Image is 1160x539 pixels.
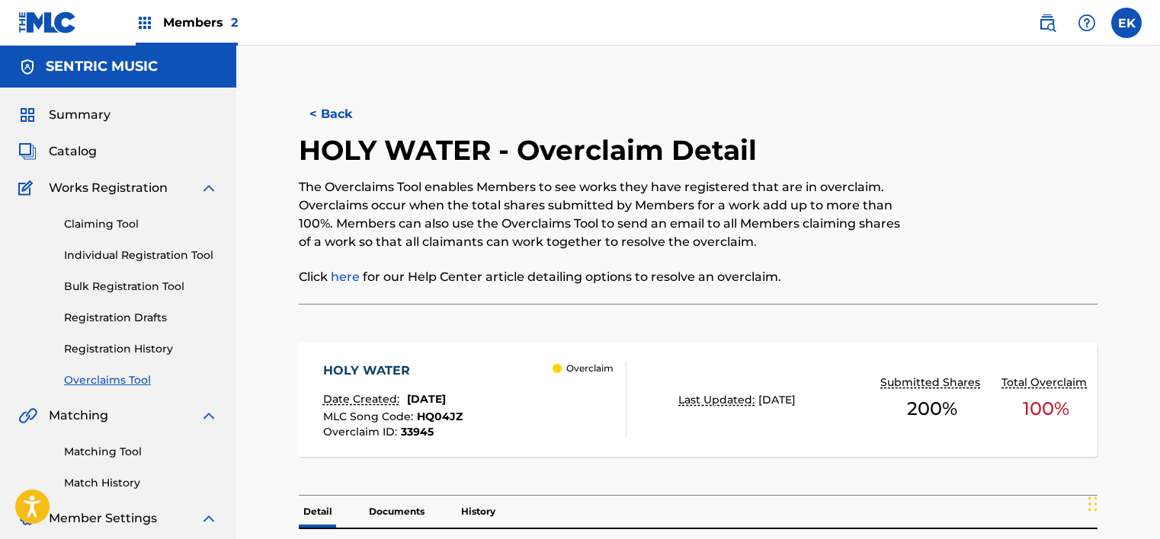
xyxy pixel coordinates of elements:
[758,393,796,407] span: [DATE]
[299,343,1098,457] a: HOLY WATERDate Created:[DATE]MLC Song Code:HQ04JZOverclaim ID:33945 OverclaimLast Updated:[DATE]S...
[200,179,218,197] img: expand
[1038,14,1056,32] img: search
[299,268,914,286] p: Click for our Help Center article detailing options to resolve an overclaim.
[323,391,403,407] p: Date Created:
[364,496,429,528] p: Documents
[1117,333,1160,455] iframe: Resource Center
[1084,466,1160,539] iframe: Chat Widget
[880,375,984,391] p: Submitted Shares
[299,95,390,133] button: < Back
[49,509,157,528] span: Member Settings
[323,425,401,439] span: Overclaim ID :
[46,58,158,75] h5: SENTRIC MUSIC
[907,395,957,423] span: 200 %
[18,509,37,528] img: Member Settings
[64,341,218,357] a: Registration History
[64,247,218,263] a: Individual Registration Tool
[299,178,914,251] p: The Overclaims Tool enables Members to see works they have registered that are in overclaim. Over...
[64,372,218,388] a: Overclaims Tool
[64,216,218,232] a: Claiming Tool
[323,362,463,380] div: HOLY WATER
[1088,481,1098,527] div: Drag
[200,407,218,425] img: expand
[323,410,417,423] span: MLC Song Code :
[417,410,463,423] span: HQ04JZ
[200,509,218,528] img: expand
[678,392,758,408] p: Last Updated:
[18,106,111,124] a: SummarySummary
[136,14,154,32] img: Top Rightsholders
[49,106,111,124] span: Summary
[49,142,97,161] span: Catalog
[18,106,37,124] img: Summary
[64,310,218,326] a: Registration Drafts
[64,475,218,491] a: Match History
[401,425,434,439] span: 33945
[331,269,360,284] a: here
[64,279,218,295] a: Bulk Registration Tool
[1032,8,1062,38] a: Public Search
[407,392,446,406] span: [DATE]
[1078,14,1096,32] img: help
[18,11,77,33] img: MLC Logo
[18,407,37,425] img: Matching
[18,142,97,161] a: CatalogCatalog
[18,58,37,76] img: Accounts
[1023,395,1069,423] span: 100 %
[231,15,238,30] span: 2
[299,496,337,528] p: Detail
[1111,8,1142,38] div: User Menu
[49,407,108,425] span: Matching
[18,142,37,161] img: Catalog
[64,444,218,460] a: Matching Tool
[299,133,764,167] h2: HOLY WATER - Overclaim Detail
[49,179,168,197] span: Works Registration
[1001,375,1091,391] p: Total Overclaim
[457,496,500,528] p: History
[566,362,614,375] p: Overclaim
[1072,8,1102,38] div: Help
[163,14,238,31] span: Members
[18,179,38,197] img: Works Registration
